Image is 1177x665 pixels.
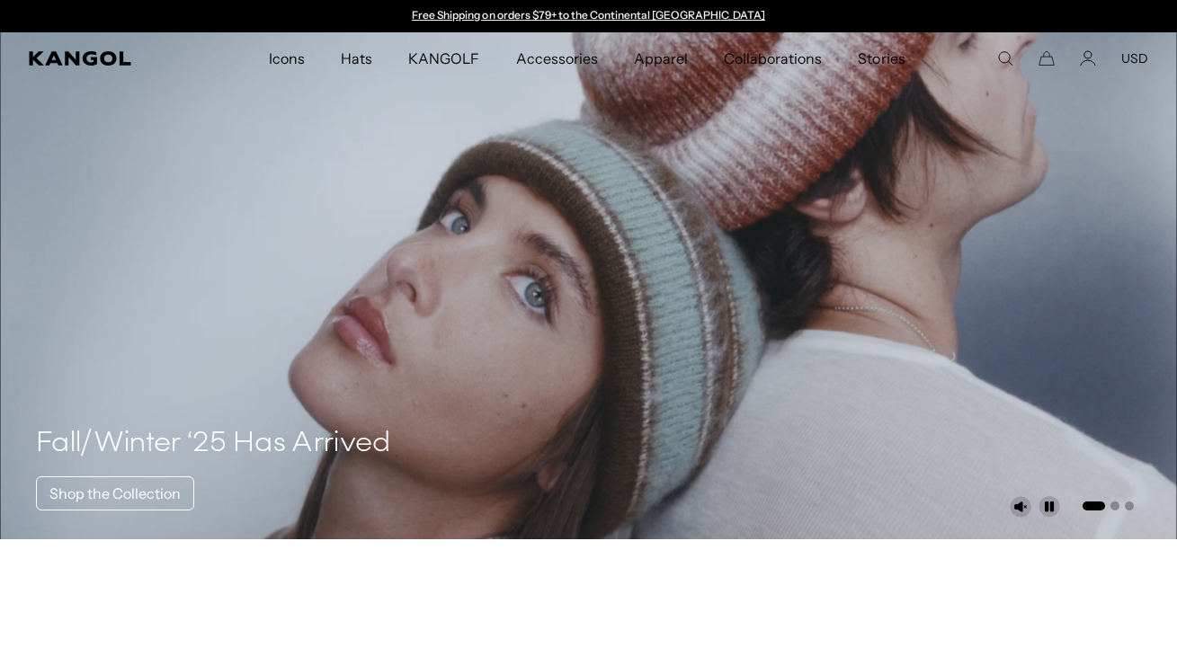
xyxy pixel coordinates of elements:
[408,32,479,84] span: KANGOLF
[404,9,774,23] div: Announcement
[634,32,688,84] span: Apparel
[997,50,1013,66] summary: Search here
[724,32,822,84] span: Collaborations
[1125,501,1134,510] button: Go to slide 3
[269,32,305,84] span: Icons
[840,32,923,84] a: Stories
[1083,501,1105,510] button: Go to slide 1
[323,32,390,84] a: Hats
[36,476,194,510] a: Shop the Collection
[390,32,497,84] a: KANGOLF
[706,32,840,84] a: Collaborations
[29,51,177,66] a: Kangol
[1039,496,1060,518] button: Pause
[858,32,905,84] span: Stories
[341,32,372,84] span: Hats
[616,32,706,84] a: Apparel
[1039,50,1055,66] button: Cart
[1110,501,1119,510] button: Go to slide 2
[516,32,598,84] span: Accessories
[1121,50,1148,66] button: USD
[412,8,765,22] a: Free Shipping on orders $79+ to the Continental [GEOGRAPHIC_DATA]
[251,32,323,84] a: Icons
[1010,496,1031,518] button: Unmute
[1081,498,1134,512] ul: Select a slide to show
[1080,50,1096,66] a: Account
[404,9,774,23] div: 1 of 2
[36,426,391,462] h4: Fall/Winter ‘25 Has Arrived
[498,32,616,84] a: Accessories
[404,9,774,23] slideshow-component: Announcement bar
